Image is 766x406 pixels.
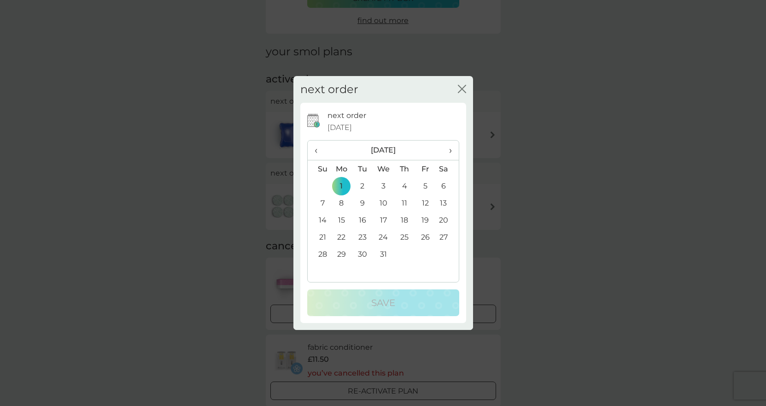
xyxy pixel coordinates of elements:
[352,246,373,263] td: 30
[435,160,458,178] th: Sa
[352,177,373,194] td: 2
[458,85,466,94] button: close
[307,289,459,316] button: Save
[331,194,352,212] td: 8
[308,194,331,212] td: 7
[331,160,352,178] th: Mo
[415,194,436,212] td: 12
[394,177,415,194] td: 4
[331,177,352,194] td: 1
[308,246,331,263] td: 28
[331,246,352,263] td: 29
[308,212,331,229] td: 14
[415,177,436,194] td: 5
[373,194,394,212] td: 10
[300,83,358,96] h2: next order
[352,194,373,212] td: 9
[331,212,352,229] td: 15
[415,212,436,229] td: 19
[371,295,395,310] p: Save
[394,160,415,178] th: Th
[373,177,394,194] td: 3
[394,212,415,229] td: 18
[373,246,394,263] td: 31
[415,160,436,178] th: Fr
[415,229,436,246] td: 26
[352,212,373,229] td: 16
[435,177,458,194] td: 6
[352,160,373,178] th: Tu
[327,110,366,122] p: next order
[308,160,331,178] th: Su
[394,194,415,212] td: 11
[315,141,324,160] span: ‹
[373,160,394,178] th: We
[331,141,436,160] th: [DATE]
[435,212,458,229] td: 20
[435,229,458,246] td: 27
[435,194,458,212] td: 13
[327,122,352,134] span: [DATE]
[373,212,394,229] td: 17
[352,229,373,246] td: 23
[394,229,415,246] td: 25
[331,229,352,246] td: 22
[373,229,394,246] td: 24
[442,141,451,160] span: ›
[308,229,331,246] td: 21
